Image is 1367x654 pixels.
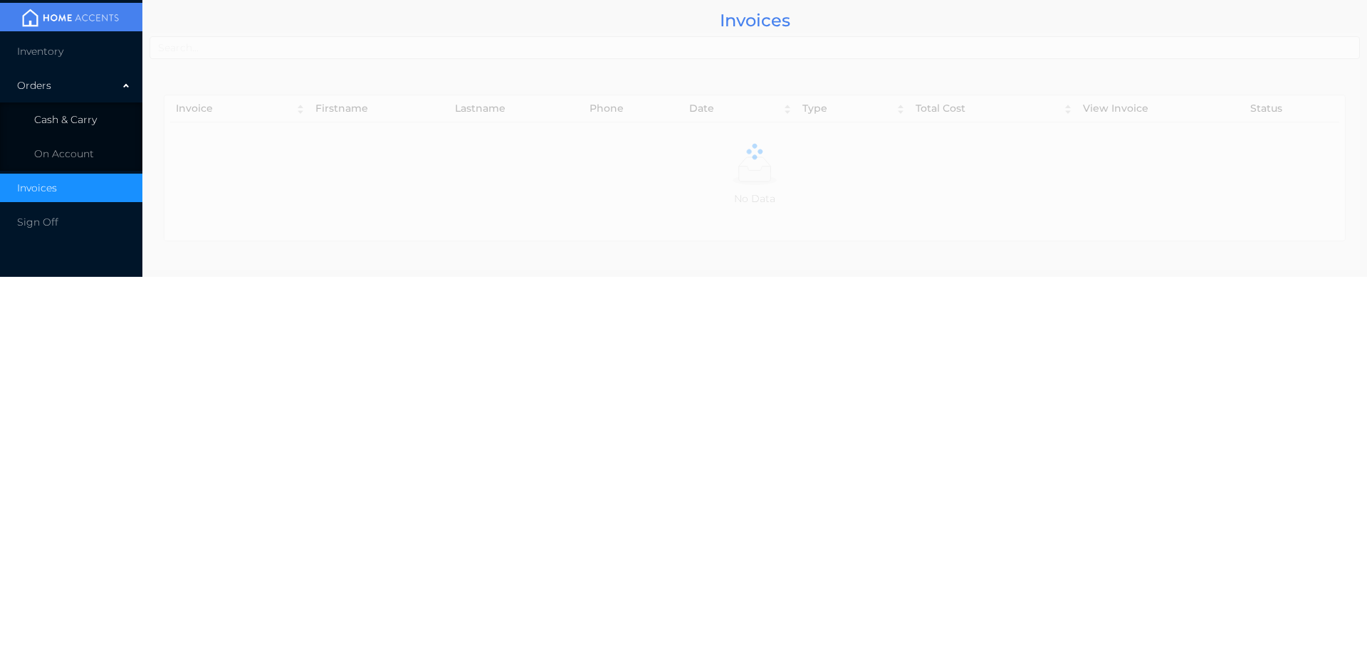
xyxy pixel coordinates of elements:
[17,45,63,58] span: Inventory
[34,147,94,160] span: On Account
[17,216,58,228] span: Sign Off
[17,181,57,194] span: Invoices
[17,7,124,28] img: mainBanner
[34,113,97,126] span: Cash & Carry
[150,7,1360,33] div: Invoices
